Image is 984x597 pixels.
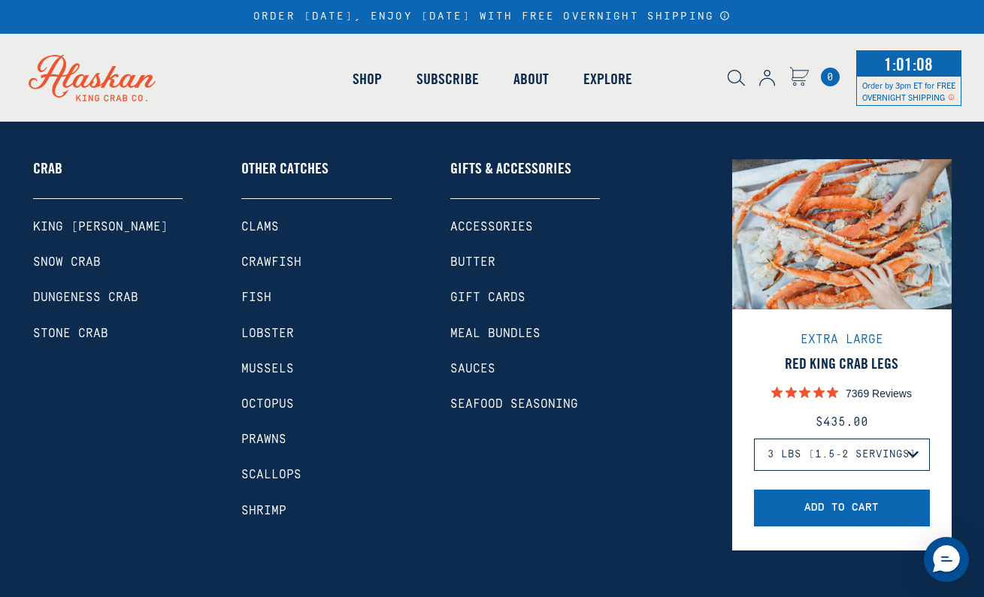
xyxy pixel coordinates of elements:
[566,36,649,122] a: Explore
[754,439,930,471] select: Red King Crab Legs Select
[33,255,183,270] a: Snow Crab
[450,255,601,270] a: Butter
[450,362,601,376] a: Sauces
[241,255,392,270] a: Crawfish
[33,159,183,199] a: Crab
[804,502,879,514] span: Add to Cart
[754,354,930,372] a: Red King Crab Legs
[880,49,937,79] span: 1:01:08
[846,385,912,400] p: 7369 Reviews
[450,397,601,412] a: Seafood Seasoning
[754,381,930,403] a: 7369 Reviews
[241,433,392,447] a: Prawns
[241,327,392,341] a: Lobster
[924,537,969,582] div: Messenger Dummy Widget
[399,36,496,122] a: Subscribe
[821,68,840,86] span: 0
[732,125,952,345] img: Red King Crab Legs
[253,11,731,23] div: ORDER [DATE], ENJOY [DATE] WITH FREE OVERNIGHT SHIPPING
[719,11,731,21] a: Announcement Bar Modal
[496,36,566,122] a: About
[450,327,601,341] a: Meal Bundles
[816,415,868,429] span: $435.00
[771,381,838,403] span: 4.9 out of 5 stars rating in total 7369 reviews.
[241,504,392,518] a: Shrimp
[241,362,392,376] a: Mussels
[241,220,392,234] a: Clams
[450,220,601,234] a: Accessories
[241,468,392,482] a: Scallops
[450,159,601,199] a: Gifts & Accessories
[450,291,601,305] a: Gift Cards
[335,36,399,122] a: Shop
[801,333,883,346] span: Extra Large
[821,68,840,86] a: Cart
[862,80,955,102] span: Order by 3pm ET for FREE OVERNIGHT SHIPPING
[241,159,392,199] a: Other Catches
[8,34,177,122] img: Alaskan King Crab Co. logo
[728,70,745,86] img: search
[241,397,392,412] a: Octopus
[948,92,955,102] span: Shipping Notice Icon
[241,291,392,305] a: Fish
[33,327,183,341] a: Stone Crab
[759,70,775,86] img: account
[789,67,809,89] a: Cart
[754,490,930,526] button: Add to Cart
[33,291,183,305] a: Dungeness Crab
[33,220,183,234] a: King [PERSON_NAME]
